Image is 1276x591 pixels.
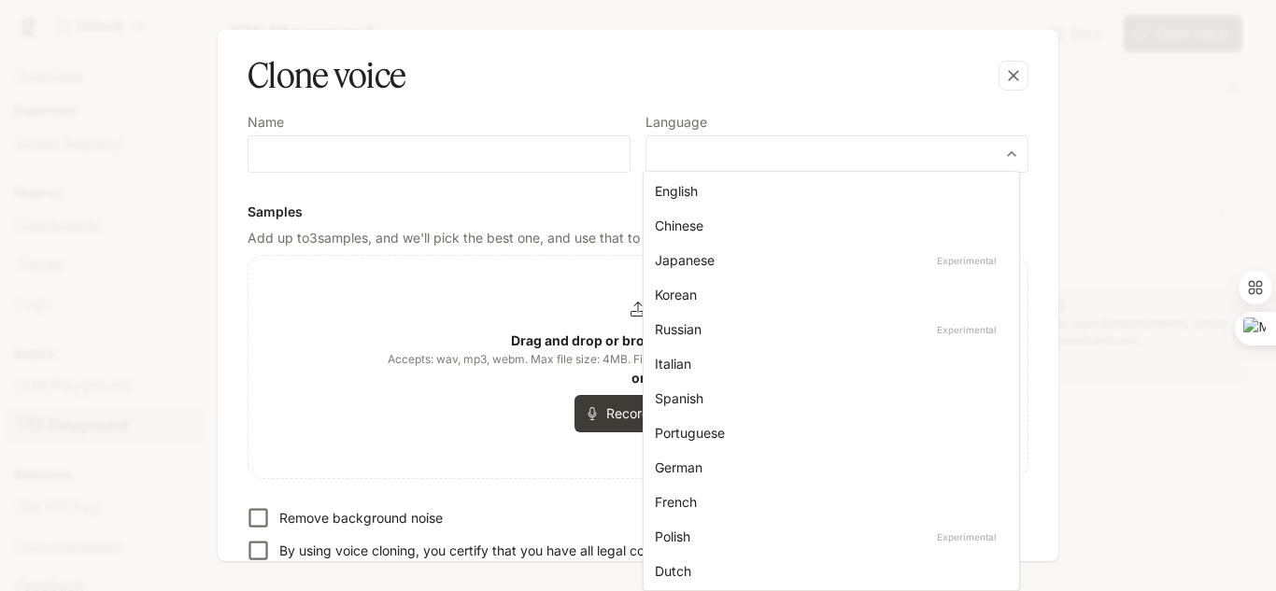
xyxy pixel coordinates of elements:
[655,561,1000,581] div: Dutch
[655,250,1000,270] div: Japanese
[655,492,1000,512] div: French
[655,388,1000,408] div: Spanish
[655,181,1000,201] div: English
[655,354,1000,373] div: Italian
[655,457,1000,477] div: German
[933,528,1000,545] p: Experimental
[933,321,1000,338] p: Experimental
[655,285,1000,304] div: Korean
[655,527,1000,546] div: Polish
[933,252,1000,269] p: Experimental
[655,423,1000,443] div: Portuguese
[655,319,1000,339] div: Russian
[655,216,1000,235] div: Chinese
